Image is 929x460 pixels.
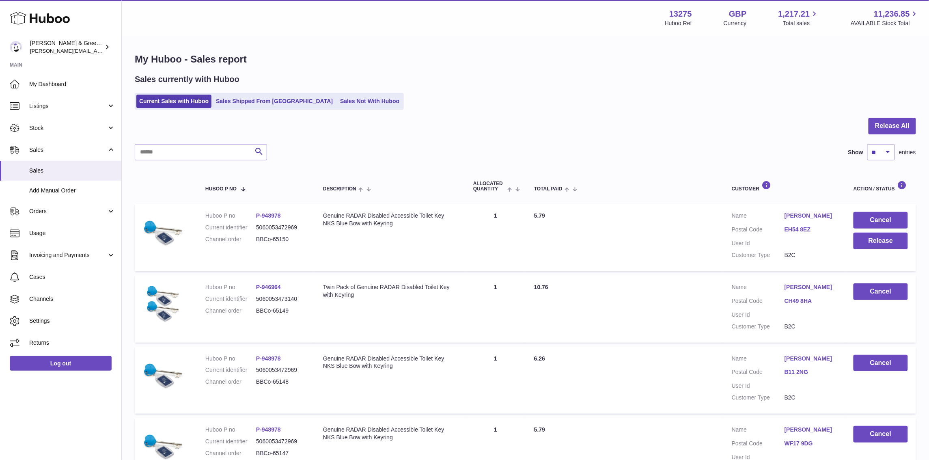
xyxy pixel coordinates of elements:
a: Sales Not With Huboo [337,95,402,108]
div: Genuine RADAR Disabled Accessible Toilet Key NKS Blue Bow with Keyring [323,355,457,370]
td: 1 [465,204,526,271]
dt: Customer Type [732,394,785,402]
dt: Postal Code [732,440,785,449]
a: Sales Shipped From [GEOGRAPHIC_DATA] [213,95,336,108]
dt: User Id [732,311,785,319]
dt: Customer Type [732,251,785,259]
div: Huboo Ref [665,19,692,27]
span: AVAILABLE Stock Total [851,19,919,27]
button: Cancel [854,283,908,300]
span: Channels [29,295,115,303]
h1: My Huboo - Sales report [135,53,916,66]
a: B11 2NG [785,368,837,376]
dd: 5060053472969 [256,366,307,374]
dd: B2C [785,323,837,330]
span: Sales [29,167,115,175]
dt: Name [732,355,785,365]
span: 10.76 [534,284,548,290]
button: Cancel [854,426,908,443]
dt: Current identifier [205,366,256,374]
dt: Huboo P no [205,426,256,434]
a: [PERSON_NAME] [785,283,837,291]
dd: 5060053472969 [256,224,307,231]
dt: Name [732,212,785,222]
dt: Huboo P no [205,355,256,363]
span: 5.79 [534,426,545,433]
a: P-948978 [256,426,281,433]
dt: User Id [732,382,785,390]
td: 1 [465,347,526,414]
dd: 5060053473140 [256,295,307,303]
label: Show [848,149,863,156]
img: $_57.JPG [143,212,183,253]
a: P-948978 [256,212,281,219]
span: ALLOCATED Quantity [473,181,505,192]
dd: BBCo-65148 [256,378,307,386]
span: My Dashboard [29,80,115,88]
dt: Current identifier [205,438,256,445]
span: Total paid [534,186,563,192]
dd: BBCo-65150 [256,235,307,243]
dt: Name [732,426,785,436]
span: Invoicing and Payments [29,251,107,259]
a: P-948978 [256,355,281,362]
dt: Postal Code [732,226,785,235]
a: 1,217.21 Total sales [778,9,819,27]
span: Returns [29,339,115,347]
span: 6.26 [534,355,545,362]
button: Cancel [854,212,908,229]
dt: Customer Type [732,323,785,330]
dd: B2C [785,251,837,259]
div: Action / Status [854,181,908,192]
h2: Sales currently with Huboo [135,74,239,85]
dd: BBCo-65147 [256,449,307,457]
span: 11,236.85 [874,9,910,19]
dt: Current identifier [205,295,256,303]
span: Listings [29,102,107,110]
a: Log out [10,356,112,371]
dt: User Id [732,240,785,247]
dt: Postal Code [732,297,785,307]
dt: Channel order [205,378,256,386]
a: P-946964 [256,284,281,290]
span: 1,217.21 [778,9,810,19]
dd: 5060053472969 [256,438,307,445]
strong: GBP [729,9,746,19]
div: Twin Pack of Genuine RADAR Disabled Toilet Key with Keyring [323,283,457,299]
dd: BBCo-65149 [256,307,307,315]
dd: B2C [785,394,837,402]
span: [PERSON_NAME][EMAIL_ADDRESS][DOMAIN_NAME] [30,48,163,54]
dt: Huboo P no [205,212,256,220]
div: [PERSON_NAME] & Green Ltd [30,39,103,55]
span: Add Manual Order [29,187,115,194]
button: Cancel [854,355,908,371]
span: entries [899,149,916,156]
a: 11,236.85 AVAILABLE Stock Total [851,9,919,27]
strong: 13275 [669,9,692,19]
span: Orders [29,207,107,215]
div: Currency [724,19,747,27]
dt: Huboo P no [205,283,256,291]
span: Total sales [783,19,819,27]
span: 5.79 [534,212,545,219]
dt: Postal Code [732,368,785,378]
a: [PERSON_NAME] [785,355,837,363]
span: Sales [29,146,107,154]
a: [PERSON_NAME] [785,212,837,220]
td: 1 [465,275,526,343]
a: WF17 9DG [785,440,837,447]
span: Stock [29,124,107,132]
dt: Current identifier [205,224,256,231]
dt: Name [732,283,785,293]
span: Huboo P no [205,186,237,192]
button: Release [854,233,908,249]
span: Cases [29,273,115,281]
a: Current Sales with Huboo [136,95,211,108]
span: Description [323,186,356,192]
div: Customer [732,181,837,192]
a: CH49 8HA [785,297,837,305]
span: Settings [29,317,115,325]
dt: Channel order [205,235,256,243]
button: Release All [869,118,916,134]
dt: Channel order [205,307,256,315]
